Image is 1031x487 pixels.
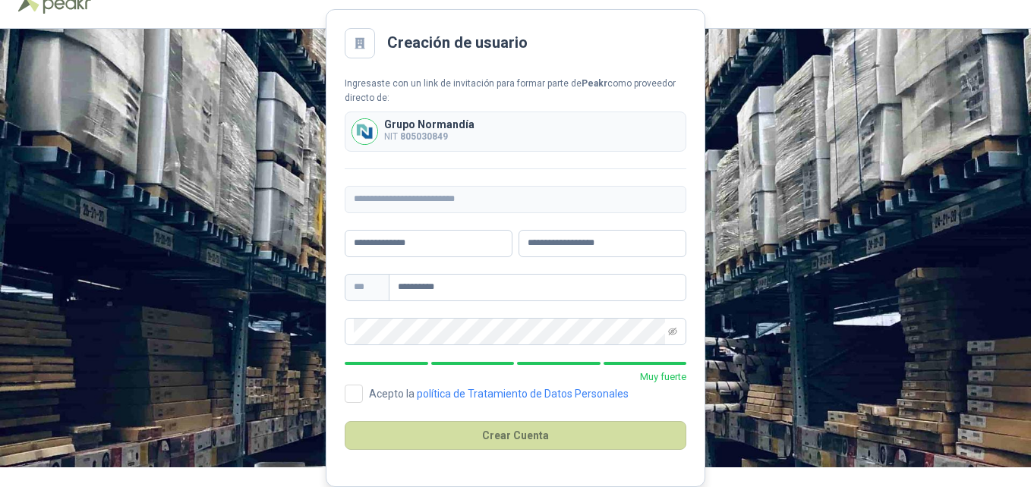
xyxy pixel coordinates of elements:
[582,78,607,89] b: Peakr
[387,31,528,55] h2: Creación de usuario
[345,369,686,385] p: Muy fuerte
[668,327,677,336] span: eye-invisible
[384,130,475,144] p: NIT
[384,119,475,130] p: Grupo Normandía
[417,388,629,400] a: política de Tratamiento de Datos Personales
[352,119,377,144] img: Company Logo
[363,388,635,399] span: Acepto la
[400,131,448,142] b: 805030849
[345,77,686,105] div: Ingresaste con un link de invitación para formar parte de como proveedor directo de:
[345,421,686,450] button: Crear Cuenta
